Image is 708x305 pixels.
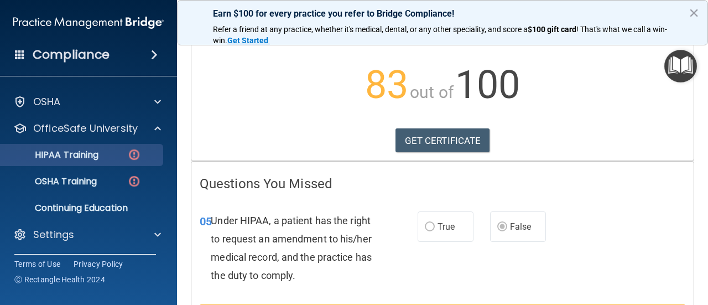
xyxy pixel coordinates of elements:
img: danger-circle.6113f641.png [127,174,141,188]
p: HIPAA Training [7,149,98,161]
span: 83 [365,62,408,107]
p: OSHA [33,95,61,108]
span: 100 [455,62,520,107]
span: True [438,221,455,232]
img: danger-circle.6113f641.png [127,148,141,162]
span: Ⓒ Rectangle Health 2024 [14,274,105,285]
p: OSHA Training [7,176,97,187]
p: OfficeSafe University [33,122,138,135]
strong: Get Started [227,36,268,45]
p: Earn $100 for every practice you refer to Bridge Compliance! [213,8,672,19]
input: True [425,223,435,231]
span: False [510,221,532,232]
a: Privacy Policy [74,259,123,270]
span: Under HIPAA, a patient has the right to request an amendment to his/her medical record, and the p... [211,215,372,282]
span: Refer a friend at any practice, whether it's medical, dental, or any other speciality, and score a [213,25,528,34]
a: Terms of Use [14,259,60,270]
input: False [497,223,507,231]
h4: Questions You Missed [200,177,685,191]
button: Open Resource Center [664,50,697,82]
strong: $100 gift card [528,25,576,34]
a: Get Started [227,36,270,45]
h4: Compliance [33,47,110,63]
img: PMB logo [13,12,164,34]
span: ! That's what we call a win-win. [213,25,667,45]
a: GET CERTIFICATE [395,128,490,153]
p: Settings [33,228,74,241]
a: OSHA [13,95,161,108]
span: 05 [200,215,212,228]
span: out of [410,82,454,102]
p: Continuing Education [7,203,158,214]
button: Close [689,4,699,22]
a: OfficeSafe University [13,122,161,135]
a: Settings [13,228,161,241]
